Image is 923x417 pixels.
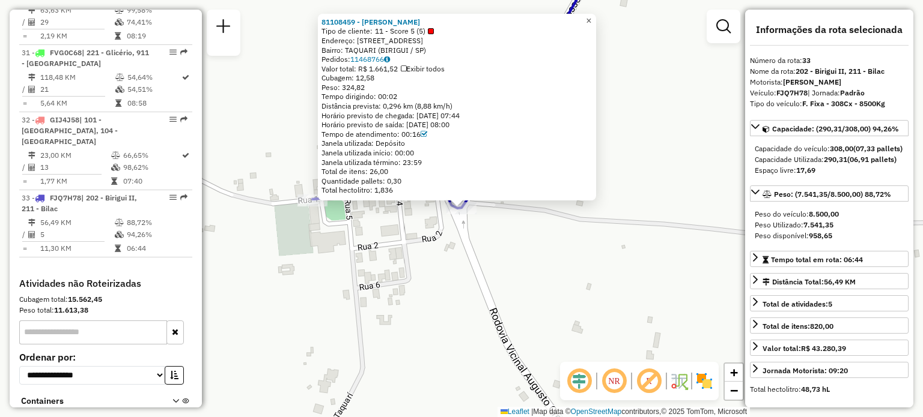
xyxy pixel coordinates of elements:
div: Capacidade do veículo: [755,143,904,154]
td: 118,48 KM [40,71,115,83]
div: Map data © contributors,© 2025 TomTom, Microsoft [498,407,750,417]
td: / [22,83,28,95]
label: Ordenar por: [19,350,192,364]
div: Quantidade pallets: 0,30 [321,176,592,186]
a: Com service time [421,130,427,139]
i: % de utilização da cubagem [115,86,124,93]
a: Peso: (7.541,35/8.500,00) 88,72% [750,185,909,202]
strong: 820,00 [810,322,833,331]
td: 21 [40,83,115,95]
strong: (06,91 pallets) [847,155,897,164]
div: Endereço: [STREET_ADDRESS] [321,36,592,46]
h4: Informações da rota selecionada [750,24,909,35]
div: Tempo dirigindo: 00:02 [321,92,592,101]
span: Capacidade: (290,31/308,00) 94,26% [772,124,899,133]
td: 2,19 KM [40,30,114,42]
td: 54,64% [127,71,181,83]
a: Tempo total em rota: 06:44 [750,251,909,267]
div: Bairro: TAQUARI (BIRIGUI / SP) [321,46,592,55]
div: Peso disponível: [755,230,904,241]
span: Ocultar NR [600,367,629,395]
div: Peso total: [19,305,192,316]
em: Opções [169,49,177,56]
td: 23,00 KM [40,149,111,161]
em: Opções [169,194,177,201]
td: / [22,161,28,173]
td: 1,77 KM [40,175,111,187]
td: = [22,242,28,254]
td: 5,64 KM [40,97,115,109]
div: Janela utilizada término: 23:59 [321,158,592,167]
span: 31 - [22,48,149,68]
span: | 101 - [GEOGRAPHIC_DATA], 104 - [GEOGRAPHIC_DATA] [22,115,118,146]
div: Total hectolitro: 1,836 [321,185,592,195]
div: Pedidos: [321,55,592,64]
span: × [586,16,591,26]
td: 94,26% [126,229,187,241]
span: | Jornada: [808,88,865,97]
div: Janela utilizada início: 00:00 [321,148,592,158]
span: 33 - [22,193,137,213]
span: Exibir rótulo [635,367,663,395]
span: | 221 - Glicério, 911 - [GEOGRAPHIC_DATA] [22,48,149,68]
div: Capacidade Utilizada: [755,154,904,165]
strong: 202 - Birigui II, 211 - Bilac [796,67,885,76]
i: % de utilização do peso [111,152,120,159]
div: Número da rota: [750,55,909,66]
div: Capacidade: (290,31/308,00) 94,26% [750,139,909,181]
div: Valor total: [763,343,846,354]
span: 32 - [22,115,118,146]
strong: F. Fixa - 308Cx - 8500Kg [802,99,885,108]
span: FJQ7H78 [50,193,81,202]
a: Nova sessão e pesquisa [212,14,236,41]
strong: 15.562,45 [68,295,102,304]
strong: 308,00 [830,144,853,153]
span: FVG0C68 [50,48,82,57]
strong: 290,31 [824,155,847,164]
td: 13 [40,161,111,173]
span: − [730,383,738,398]
strong: 33 [802,56,811,65]
a: Valor total:R$ 43.280,39 [750,340,909,356]
div: Janela utilizada: Depósito [321,139,592,148]
i: Tempo total em rota [115,100,121,107]
strong: FJQ7H78 [776,88,808,97]
span: Peso: 324,82 [321,83,365,92]
div: Veículo: [750,88,909,98]
em: Rota exportada [180,194,187,201]
strong: 17,69 [796,166,815,175]
span: Cubagem: 12,58 [321,73,374,82]
td: 66,65% [123,149,181,161]
div: Cubagem total: [19,294,192,305]
td: 88,72% [126,217,187,229]
i: % de utilização da cubagem [115,231,124,238]
strong: [PERSON_NAME] [783,77,841,86]
i: Distância Total [28,219,35,226]
td: 11,30 KM [40,242,114,254]
h4: Atividades [750,406,909,417]
div: Peso Utilizado: [755,220,904,230]
strong: 7.541,35 [803,220,833,229]
img: Fluxo de ruas [669,371,689,391]
div: Total de itens: 26,00 [321,167,592,176]
h4: Atividades não Roteirizadas [19,278,192,289]
span: Containers [21,395,157,407]
td: 06:44 [126,242,187,254]
div: Tipo do veículo: [750,98,909,109]
i: Total de Atividades [28,231,35,238]
td: 74,41% [126,16,187,28]
i: Total de Atividades [28,164,35,171]
a: 81108459 - [PERSON_NAME] [321,17,420,26]
i: Observações [384,56,390,63]
a: Total de atividades:5 [750,295,909,311]
td: 29 [40,16,114,28]
div: Peso: (7.541,35/8.500,00) 88,72% [750,204,909,246]
td: 99,58% [126,4,187,16]
td: 5 [40,229,114,241]
a: OpenStreetMap [571,407,622,416]
em: Opções [169,116,177,123]
td: / [22,16,28,28]
td: 08:19 [126,30,187,42]
td: = [22,30,28,42]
